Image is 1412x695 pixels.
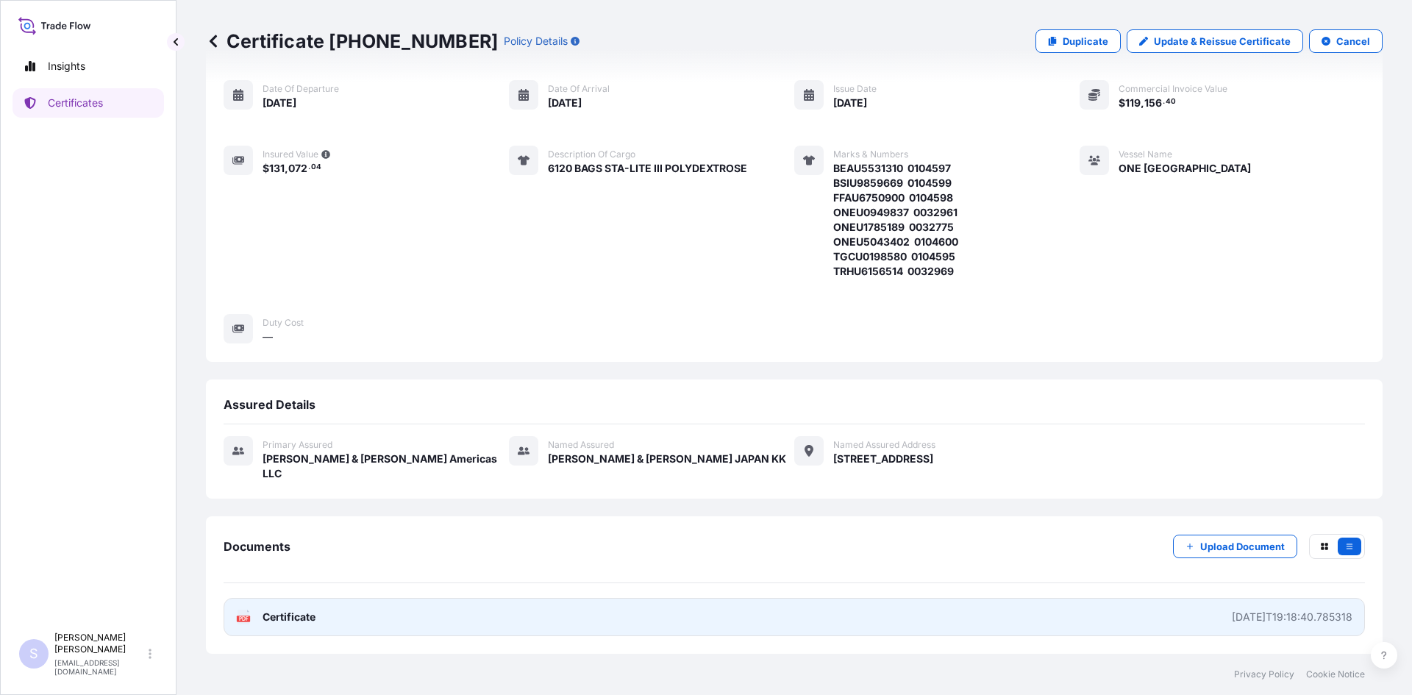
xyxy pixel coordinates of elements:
[1119,98,1125,108] span: $
[308,165,310,170] span: .
[206,29,498,53] p: Certificate [PHONE_NUMBER]
[1234,669,1294,680] a: Privacy Policy
[833,161,958,279] span: BEAU5531310 0104597 BSIU9859669 0104599 FFAU6750900 0104598 ONEU0949837 0032961 ONEU1785189 00327...
[1063,34,1108,49] p: Duplicate
[1119,149,1172,160] span: Vessel Name
[1173,535,1297,558] button: Upload Document
[1119,161,1251,176] span: ONE [GEOGRAPHIC_DATA]
[29,646,38,661] span: S
[833,439,935,451] span: Named Assured Address
[263,329,273,344] span: —
[224,397,315,412] span: Assured Details
[54,658,146,676] p: [EMAIL_ADDRESS][DOMAIN_NAME]
[48,59,85,74] p: Insights
[833,149,908,160] span: Marks & Numbers
[1306,669,1365,680] a: Cookie Notice
[548,439,614,451] span: Named Assured
[1144,98,1162,108] span: 156
[263,439,332,451] span: Primary assured
[548,452,786,466] span: [PERSON_NAME] & [PERSON_NAME] JAPAN KK
[548,96,582,110] span: [DATE]
[224,539,290,554] span: Documents
[224,598,1365,636] a: PDFCertificate[DATE]T19:18:40.785318
[548,161,747,176] span: 6120 BAGS STA-LITE III POLYDEXTROSE
[1163,99,1165,104] span: .
[263,610,315,624] span: Certificate
[1309,29,1383,53] button: Cancel
[54,632,146,655] p: [PERSON_NAME] [PERSON_NAME]
[1232,610,1352,624] div: [DATE]T19:18:40.785318
[1119,83,1227,95] span: Commercial Invoice Value
[1154,34,1291,49] p: Update & Reissue Certificate
[263,149,318,160] span: Insured Value
[13,88,164,118] a: Certificates
[548,83,610,95] span: Date of arrival
[263,317,304,329] span: Duty Cost
[833,452,933,466] span: [STREET_ADDRESS]
[548,149,635,160] span: Description of cargo
[263,83,339,95] span: Date of departure
[833,96,867,110] span: [DATE]
[263,163,269,174] span: $
[269,163,285,174] span: 131
[833,83,877,95] span: Issue Date
[1125,98,1141,108] span: 119
[1141,98,1144,108] span: ,
[1127,29,1303,53] a: Update & Reissue Certificate
[1200,539,1285,554] p: Upload Document
[13,51,164,81] a: Insights
[285,163,288,174] span: ,
[288,163,307,174] span: 072
[1336,34,1370,49] p: Cancel
[239,616,249,621] text: PDF
[311,165,321,170] span: 04
[48,96,103,110] p: Certificates
[263,452,509,481] span: [PERSON_NAME] & [PERSON_NAME] Americas LLC
[1035,29,1121,53] a: Duplicate
[1166,99,1176,104] span: 40
[263,96,296,110] span: [DATE]
[504,34,568,49] p: Policy Details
